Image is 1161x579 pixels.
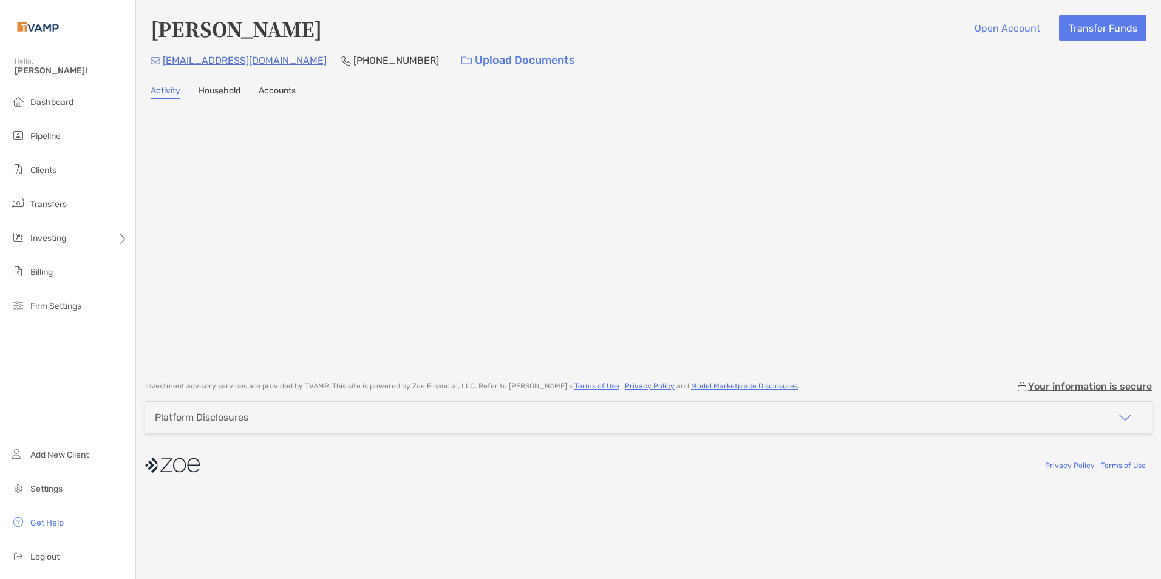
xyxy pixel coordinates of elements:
[15,5,61,49] img: Zoe Logo
[155,411,248,423] div: Platform Disclosures
[965,15,1049,41] button: Open Account
[11,264,26,279] img: billing icon
[1059,15,1146,41] button: Transfer Funds
[625,382,675,390] a: Privacy Policy
[151,86,180,99] a: Activity
[691,382,798,390] a: Model Marketplace Disclosures
[199,86,240,99] a: Household
[163,53,327,68] p: [EMAIL_ADDRESS][DOMAIN_NAME]
[1028,381,1152,392] p: Your information is secure
[30,131,61,141] span: Pipeline
[30,233,66,243] span: Investing
[461,56,472,65] img: button icon
[151,57,160,64] img: Email Icon
[11,515,26,529] img: get-help icon
[574,382,619,390] a: Terms of Use
[151,15,322,42] h4: [PERSON_NAME]
[30,518,64,528] span: Get Help
[259,86,296,99] a: Accounts
[11,298,26,313] img: firm-settings icon
[30,199,67,209] span: Transfers
[30,97,73,107] span: Dashboard
[30,165,56,175] span: Clients
[11,447,26,461] img: add_new_client icon
[11,549,26,563] img: logout icon
[353,53,439,68] p: [PHONE_NUMBER]
[11,128,26,143] img: pipeline icon
[11,162,26,177] img: clients icon
[1101,461,1146,470] a: Terms of Use
[145,452,200,479] img: company logo
[30,267,53,277] span: Billing
[454,47,583,73] a: Upload Documents
[11,481,26,495] img: settings icon
[1118,410,1132,425] img: icon arrow
[30,450,89,460] span: Add New Client
[11,196,26,211] img: transfers icon
[30,484,63,494] span: Settings
[15,66,128,76] span: [PERSON_NAME]!
[341,56,351,66] img: Phone Icon
[30,552,60,562] span: Log out
[145,382,800,391] p: Investment advisory services are provided by TVAMP . This site is powered by Zoe Financial, LLC. ...
[30,301,81,311] span: Firm Settings
[11,94,26,109] img: dashboard icon
[11,230,26,245] img: investing icon
[1045,461,1095,470] a: Privacy Policy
